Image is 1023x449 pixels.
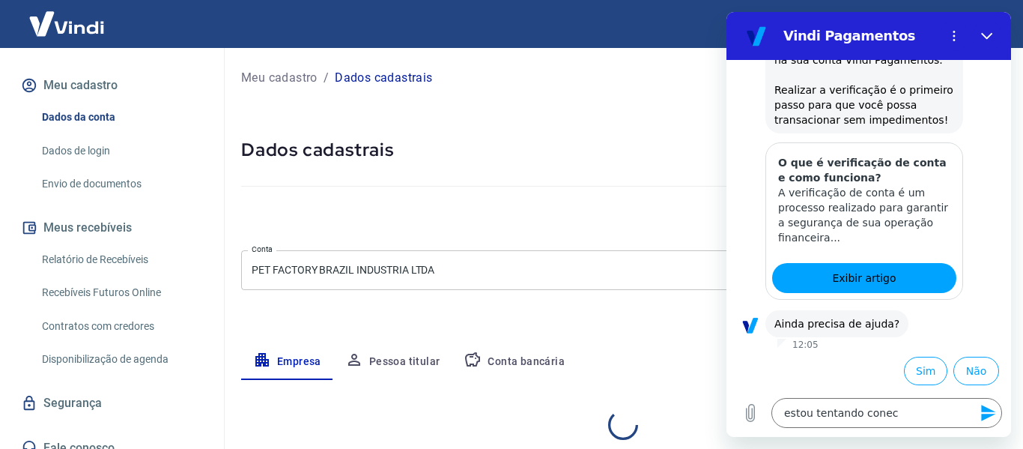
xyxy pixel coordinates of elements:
[36,169,206,199] a: Envio de documentos
[36,277,206,308] a: Recebíveis Futuros Online
[252,244,273,255] label: Conta
[18,1,115,46] img: Vindi
[36,102,206,133] a: Dados da conta
[18,69,206,102] button: Meu cadastro
[36,344,206,375] a: Disponibilização de agenda
[36,244,206,275] a: Relatório de Recebíveis
[241,138,1005,162] h5: Dados cadastrais
[452,344,577,380] button: Conta bancária
[335,69,432,87] p: Dados cadastrais
[333,344,452,380] button: Pessoa titular
[18,387,206,420] a: Segurança
[36,311,206,342] a: Contratos com credores
[951,10,1005,38] button: Sair
[241,250,1005,290] div: PET FACTORY BRAZIL INDUSTRIA LTDA
[241,69,318,87] a: Meu cadastro
[324,69,329,87] p: /
[726,12,1011,437] iframe: Janela de mensagens
[241,344,333,380] button: Empresa
[36,136,206,166] a: Dados de login
[18,211,206,244] button: Meus recebíveis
